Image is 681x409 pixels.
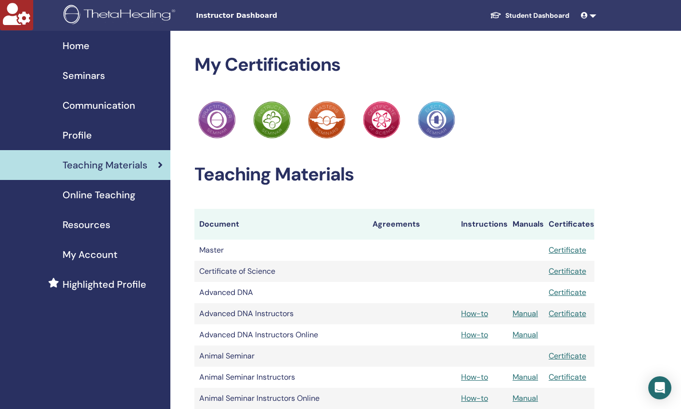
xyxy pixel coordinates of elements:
span: Teaching Materials [63,158,147,172]
span: Communication [63,98,135,113]
td: Certificate of Science [194,261,368,282]
span: Home [63,38,90,53]
img: Practitioner [418,101,455,139]
a: Student Dashboard [482,7,577,25]
th: Document [194,209,368,240]
th: Instructions [456,209,508,240]
a: Manual [513,393,538,403]
a: Manual [513,330,538,340]
a: Certificate [549,287,586,297]
td: Animal Seminar Instructors [194,367,368,388]
a: Certificate [549,266,586,276]
span: Highlighted Profile [63,277,146,292]
td: Animal Seminar [194,345,368,367]
span: Instructor Dashboard [196,11,340,21]
a: Certificate [549,308,586,319]
div: Open Intercom Messenger [648,376,671,399]
span: My Account [63,247,117,262]
img: logo.png [64,5,179,26]
th: Agreements [368,209,456,240]
a: How-to [461,393,488,403]
a: Certificate [549,351,586,361]
span: Online Teaching [63,188,135,202]
td: Advanced DNA [194,282,368,303]
a: Manual [513,372,538,382]
span: Seminars [63,68,105,83]
a: Certificate [549,372,586,382]
span: Resources [63,217,110,232]
img: graduation-cap-white.svg [490,11,501,19]
img: Practitioner [253,101,291,139]
a: Certificate [549,245,586,255]
td: Master [194,240,368,261]
img: Practitioner [308,101,346,139]
td: Animal Seminar Instructors Online [194,388,368,409]
span: Profile [63,128,92,142]
td: Advanced DNA Instructors [194,303,368,324]
h2: Teaching Materials [194,164,594,186]
img: Practitioner [363,101,400,139]
img: Practitioner [198,101,236,139]
th: Certificates [544,209,594,240]
a: Manual [513,308,538,319]
a: How-to [461,308,488,319]
a: How-to [461,330,488,340]
td: Advanced DNA Instructors Online [194,324,368,345]
h2: My Certifications [194,54,594,76]
th: Manuals [508,209,544,240]
a: How-to [461,372,488,382]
